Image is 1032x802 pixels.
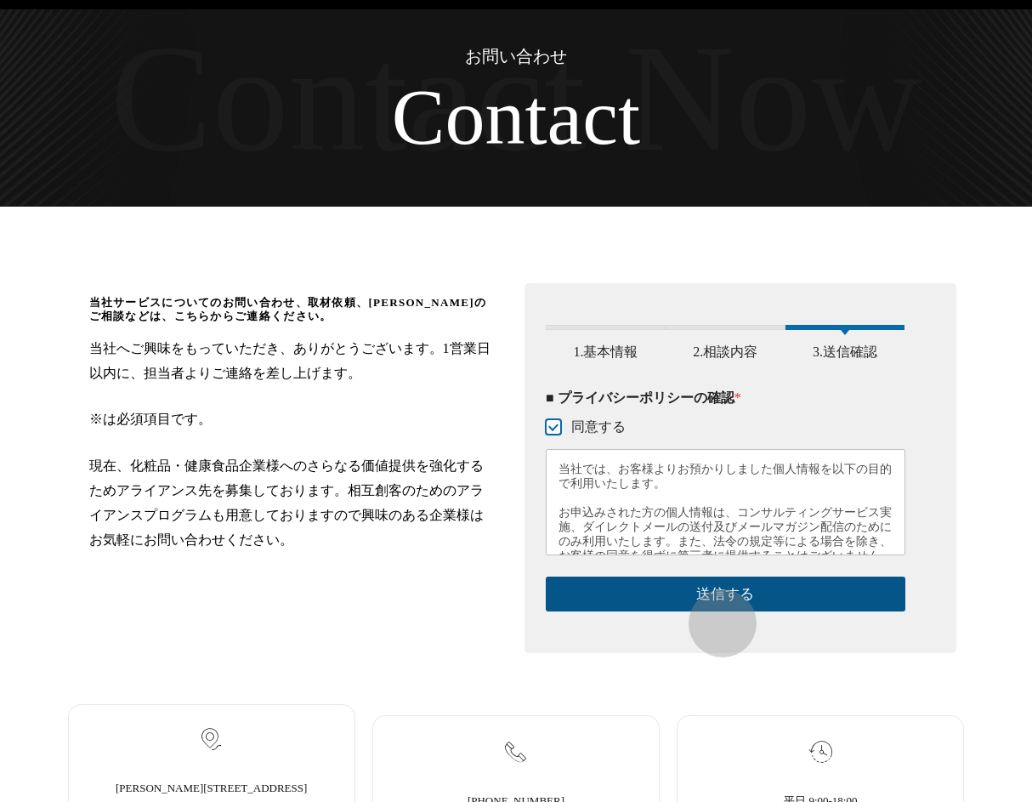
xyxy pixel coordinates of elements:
[111,10,922,186] span: Contact Now
[546,390,741,406] legend: ■ プライバシーポリシーの確認
[680,344,770,360] span: 2.相談内容
[560,344,650,360] span: 1.基本情報
[485,71,525,162] div: n
[547,71,583,162] div: a
[89,296,496,323] span: 当社サービスについてのお問い合わせ、取材依頼、[PERSON_NAME]のご相談などは、こちらからご連絡ください。
[546,325,666,330] span: 1
[546,449,905,555] div: 当社では、お客様よりお預かりしました個人情報を以下の目的で利用いたします。 お申込みされた方の個人情報は、コンサルティングサービス実施、ダイレクトメールの送付及びメールマガジン配信のためにのみ利...
[89,454,496,552] p: 現在、化粧品・健康食品企業様へのさらなる価値提供を強化するためアライアンス先を募集しております。相互創客のためのアライアンスプログラムも用意しておりますので興味のある企業様はお気軽にお問い合わせ...
[465,47,567,65] span: お問い合わせ
[89,407,496,432] p: ※は必須項目です。
[800,344,890,360] span: 3.送信確認
[392,71,445,162] div: C
[666,325,785,330] span: 2
[525,71,547,162] div: t
[785,325,905,330] span: 3
[445,71,485,162] div: o
[89,337,496,386] p: 当社へご興味をもっていただき、ありがとうございます。1営業日以内に、担当者よりご連絡を差し上げます。
[561,418,626,436] label: 同意する
[582,71,618,162] div: c
[546,577,905,611] button: 送信する
[618,71,640,162] div: t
